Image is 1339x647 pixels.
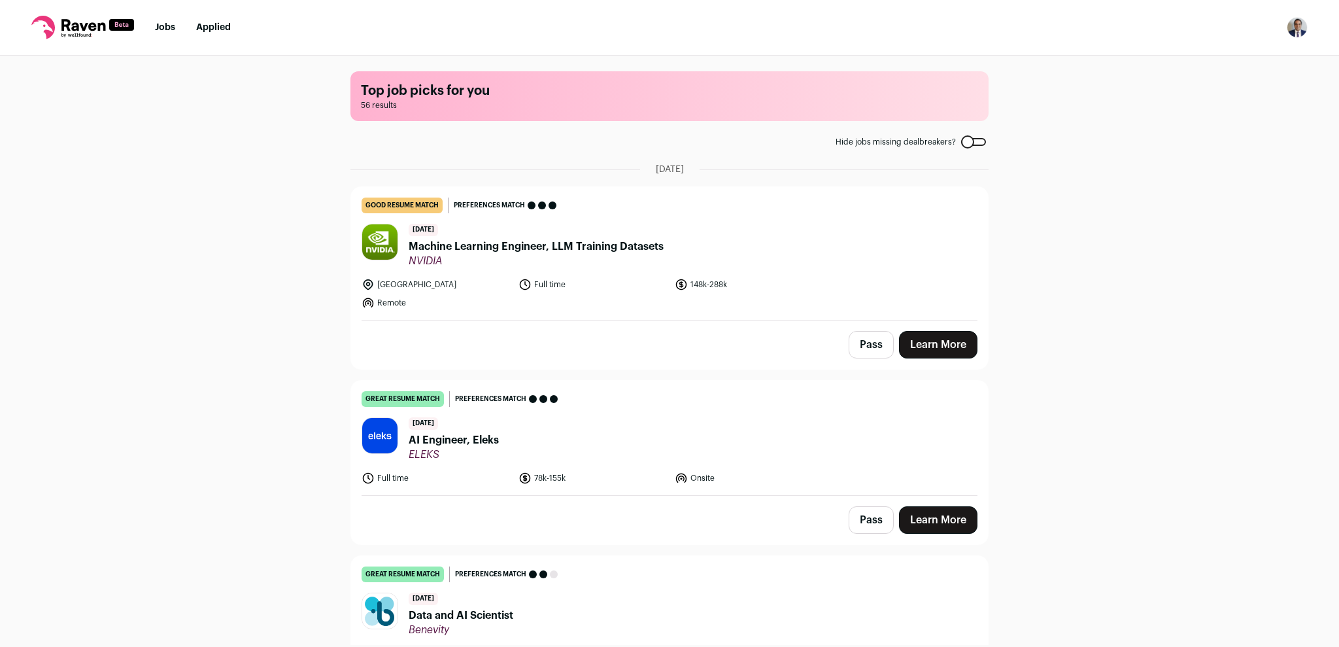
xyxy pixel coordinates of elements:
[362,418,398,453] img: 76008c1fc7c6a1813a22eec4dd43c2b40fa662c3c55ad6e99af292aa6d6a83d3.jpg
[362,224,398,260] img: 21765c2efd07c533fb69e7d2fdab94113177da91290e8a5934e70fdfae65a8e1.jpg
[1287,17,1308,38] button: Open dropdown
[409,448,499,461] span: ELEKS
[675,278,824,291] li: 148k-288k
[656,163,684,176] span: [DATE]
[362,567,444,582] div: great resume match
[409,417,438,430] span: [DATE]
[899,331,977,358] a: Learn More
[455,393,526,406] span: Preferences match
[849,506,894,534] button: Pass
[361,100,978,111] span: 56 results
[409,432,499,448] span: AI Engineer, Eleks
[409,593,438,605] span: [DATE]
[409,239,664,254] span: Machine Learning Engineer, LLM Training Datasets
[409,623,513,637] span: Benevity
[409,608,513,623] span: Data and AI Scientist
[836,137,956,147] span: Hide jobs missing dealbreakers?
[518,278,668,291] li: Full time
[455,568,526,581] span: Preferences match
[351,381,988,495] a: great resume match Preferences match [DATE] AI Engineer, Eleks ELEKS Full time 78k-155k Onsite
[518,472,668,485] li: 78k-155k
[849,331,894,358] button: Pass
[675,472,824,485] li: Onsite
[1287,17,1308,38] img: 8759488-medium_jpg
[362,593,398,629] img: 09ce6131907f67c0b1e3047b414659eca1de11f28683fc25a6ff1aee9f1c4fd5.jpg
[362,391,444,407] div: great resume match
[409,224,438,236] span: [DATE]
[362,198,443,213] div: good resume match
[362,278,511,291] li: [GEOGRAPHIC_DATA]
[409,254,664,268] span: NVIDIA
[351,187,988,320] a: good resume match Preferences match [DATE] Machine Learning Engineer, LLM Training Datasets NVIDI...
[362,296,511,309] li: Remote
[361,82,978,100] h1: Top job picks for you
[899,506,977,534] a: Learn More
[362,472,511,485] li: Full time
[196,23,231,32] a: Applied
[155,23,175,32] a: Jobs
[454,199,525,212] span: Preferences match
